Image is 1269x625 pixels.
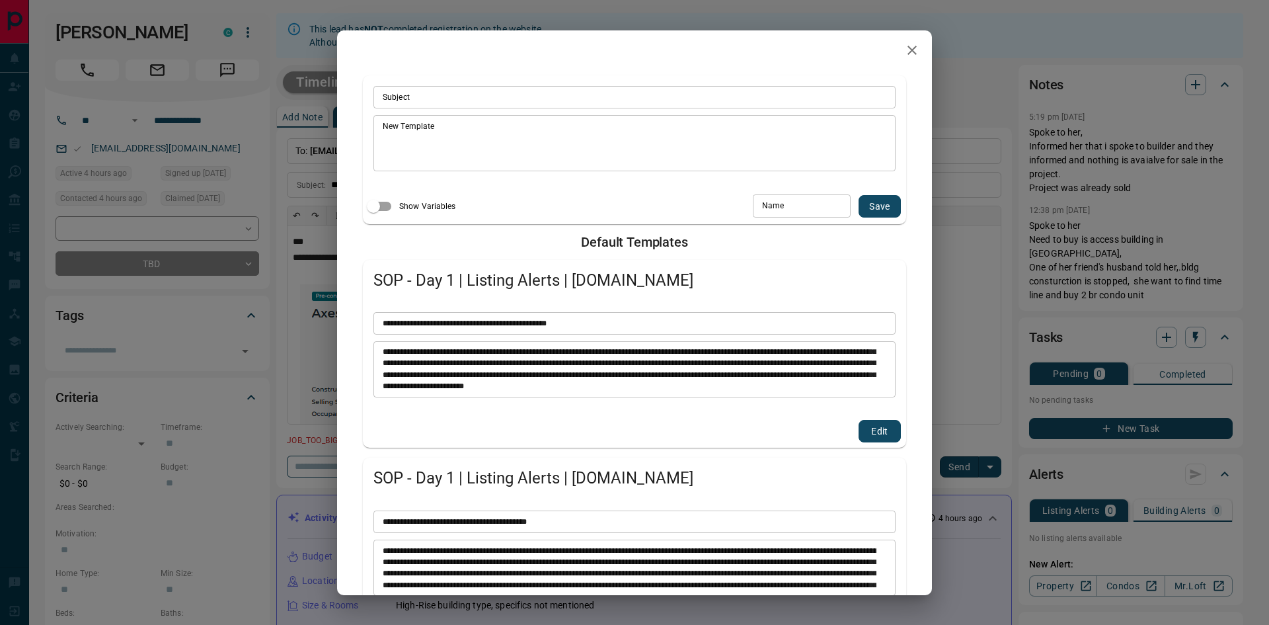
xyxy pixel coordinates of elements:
[373,271,896,292] span: SOP - Day 1 | Listing Alerts | [DOMAIN_NAME]
[373,468,896,489] span: SOP - Day 1 | Listing Alerts | [DOMAIN_NAME]
[353,234,916,250] h2: Default Templates
[399,200,456,212] span: Show Variables
[859,420,901,442] button: edit template
[859,195,901,218] button: save new template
